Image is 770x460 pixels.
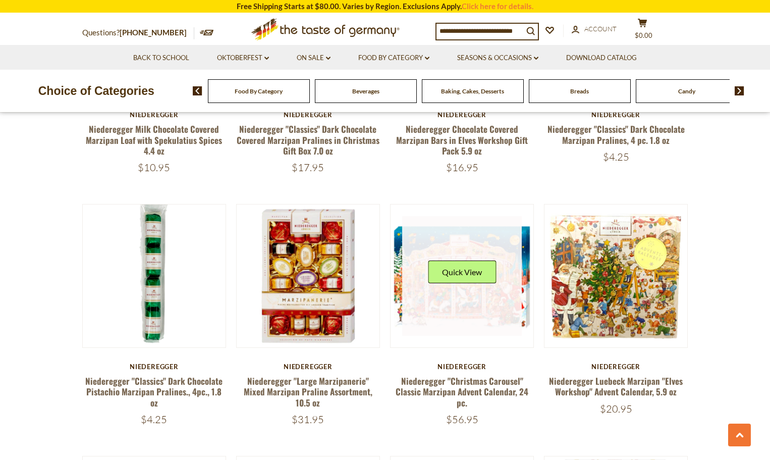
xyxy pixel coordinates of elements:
[237,205,379,347] img: Niederegger
[584,25,617,33] span: Account
[244,375,372,409] a: Niederegger "Large Marzipanerie" Mixed Marzipan Praline Assortment, 10.5 oz
[391,205,533,347] img: Niederegger
[428,261,496,283] button: Quick View
[396,375,528,409] a: Niederegger "Christmas Carousel" Classic Marzipan Advent Calendar, 24 pc.
[572,24,617,35] a: Account
[603,150,629,163] span: $4.25
[396,123,528,157] a: Niederegger Chocolate Covered Marzipan Bars in Elves Workshop Gift Pack 5.9 oz
[297,53,331,64] a: On Sale
[544,363,688,371] div: Niederegger
[678,87,695,95] a: Candy
[462,2,533,11] a: Click here for details.
[86,123,222,157] a: Niederegger Milk Chocolate Covered Marzipan Loaf with Spekulatius Spices 4.4 oz
[133,53,189,64] a: Back to School
[544,111,688,119] div: Niederegger
[549,375,683,398] a: Niederegger Luebeck Marzipan "Elves Workshop" Advent Calendar, 5.9 oz
[390,363,534,371] div: Niederegger
[441,87,504,95] a: Baking, Cakes, Desserts
[566,53,637,64] a: Download Catalog
[600,402,632,415] span: $20.95
[457,53,538,64] a: Seasons & Occasions
[358,53,429,64] a: Food By Category
[236,111,380,119] div: Niederegger
[237,123,379,157] a: Niederegger "Classics" Dark Chocolate Covered Marzipan Pralines in Christmas Gift Box 7.0 oz
[352,87,379,95] a: Beverages
[217,53,269,64] a: Oktoberfest
[446,161,478,174] span: $16.95
[141,413,167,426] span: $4.25
[120,28,187,37] a: [PHONE_NUMBER]
[83,205,226,347] img: Niederegger
[193,86,202,95] img: previous arrow
[547,123,685,146] a: Niederegger "Classics" Dark Chocolate Marzipan Pralines, 4 pc. 1.8 oz
[390,111,534,119] div: Niederegger
[236,363,380,371] div: Niederegger
[544,205,687,347] img: Niederegger
[570,87,589,95] a: Breads
[138,161,170,174] span: $10.95
[82,26,194,39] p: Questions?
[235,87,283,95] a: Food By Category
[635,31,652,39] span: $0.00
[627,18,657,43] button: $0.00
[292,161,324,174] span: $17.95
[82,363,226,371] div: Niederegger
[82,111,226,119] div: Niederegger
[446,413,478,426] span: $56.95
[735,86,744,95] img: next arrow
[292,413,324,426] span: $31.95
[85,375,223,409] a: Niederegger "Classics" Dark Chocolate Pistachio Marzipan Pralines., 4pc., 1.8 oz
